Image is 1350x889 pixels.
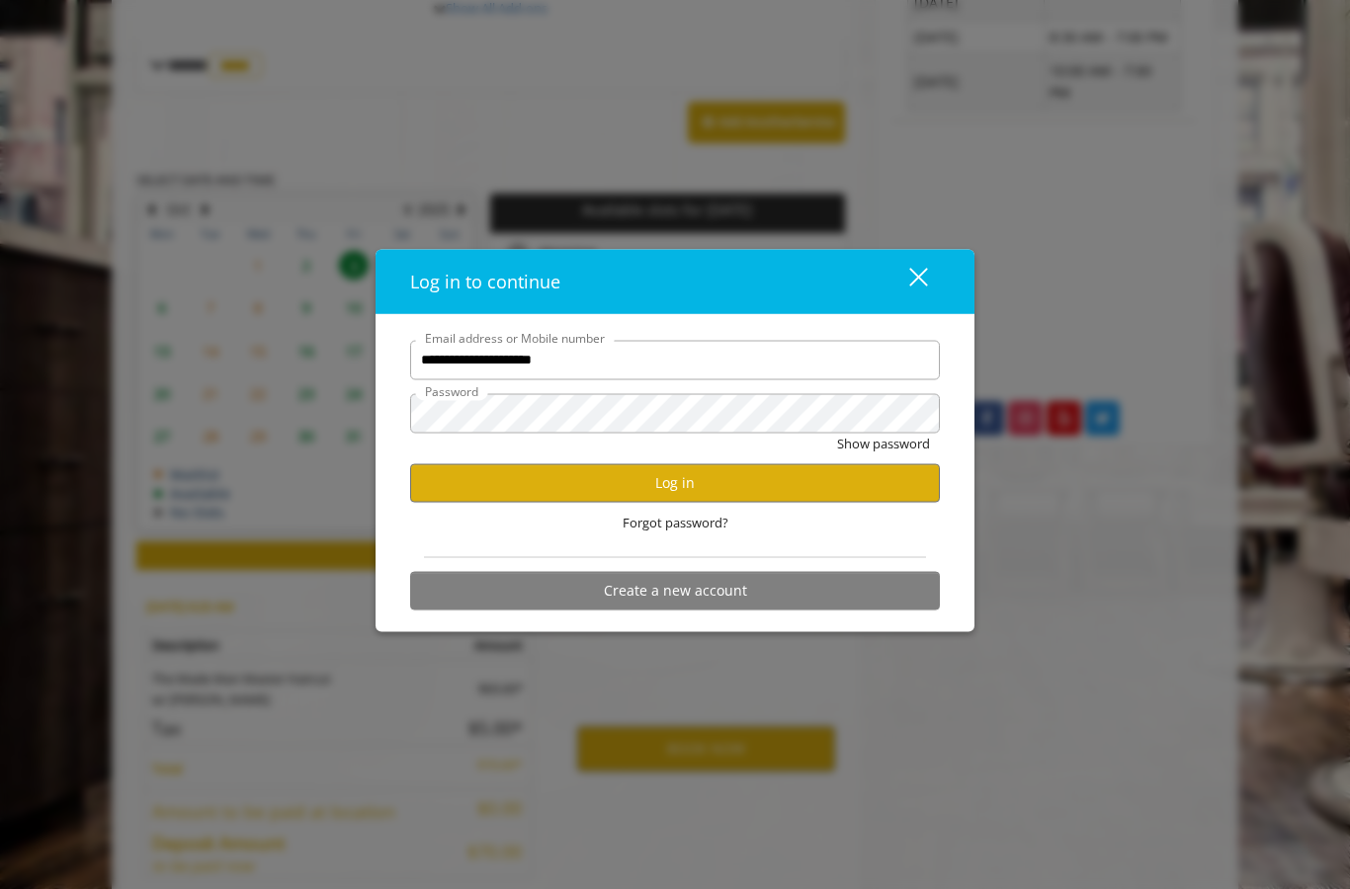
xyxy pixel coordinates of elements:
[410,393,940,433] input: Password
[837,433,930,453] button: Show password
[410,463,940,502] button: Log in
[410,269,560,292] span: Log in to continue
[415,328,615,347] label: Email address or Mobile number
[886,267,926,296] div: close dialog
[873,261,940,301] button: close dialog
[623,512,728,532] span: Forgot password?
[410,340,940,379] input: Email address or Mobile number
[410,571,940,609] button: Create a new account
[415,381,488,400] label: Password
